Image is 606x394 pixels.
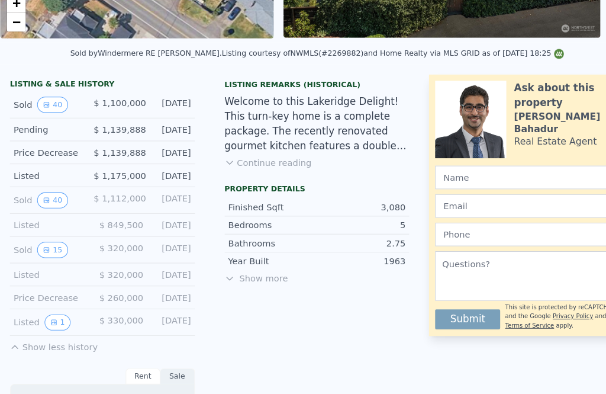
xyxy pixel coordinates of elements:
input: Phone [416,230,591,252]
div: Sold by Windermere RE [PERSON_NAME] . [67,64,212,72]
span: $ 320,000 [95,249,137,259]
div: Bathrooms [218,244,303,255]
div: 2.75 [303,244,388,255]
div: Sale [153,369,186,385]
div: 1963 [303,261,388,273]
a: Zoom out [7,29,24,47]
div: Real Estate Agent [491,146,570,158]
div: [DATE] [149,110,183,125]
span: $ 1,139,888 [89,158,140,168]
div: Sold [13,248,85,264]
div: Listing courtesy of NWMLS (#2269882) and Home Realty via MLS GRID as of [DATE] 18:25 [212,64,539,72]
input: Name [416,175,591,198]
span: $ 1,112,000 [89,202,140,212]
span: − [12,30,20,45]
div: [DATE] [149,201,183,216]
button: View historical data [43,318,67,333]
div: [DATE] [147,296,183,307]
input: Email [416,203,591,225]
div: Sold [13,201,80,216]
div: Rent [120,369,153,385]
div: [DATE] [149,157,183,169]
div: [DATE] [147,248,183,264]
button: Submit [416,313,478,332]
button: View historical data [36,248,65,264]
button: Continue reading [215,166,298,178]
span: $ 1,100,000 [89,111,140,120]
button: Show less history [9,338,94,355]
button: View historical data [36,110,65,125]
span: Show more [215,277,392,289]
span: $ 330,000 [95,319,137,328]
div: [DATE] [147,274,183,286]
div: Price Decrease [13,296,85,307]
div: [DATE] [149,179,183,191]
span: $ 849,500 [95,228,137,237]
div: 3,080 [303,209,388,221]
span: + [12,12,20,27]
div: [PERSON_NAME] Bahadur [491,123,591,146]
div: Ask about this property [491,94,591,123]
div: [DATE] [149,135,183,147]
div: Pending [13,135,80,147]
div: This site is protected by reCAPTCHA and the Google and apply. [483,307,591,332]
span: $ 320,000 [95,275,137,284]
span: $ 260,000 [95,297,137,306]
div: Property details [215,193,392,202]
div: Listed [13,179,80,191]
div: Sold [13,110,80,125]
div: Listing Remarks (Historical) [215,93,392,102]
a: Zoom in [7,11,24,29]
div: Listed [13,274,85,286]
div: Price Decrease [13,157,80,169]
div: Bedrooms [218,226,303,238]
div: Listed [13,318,85,333]
div: LISTING & SALE HISTORY [9,93,186,105]
button: View historical data [36,201,65,216]
div: Listed [13,226,85,238]
span: $ 1,139,888 [89,136,140,146]
div: Welcome to this Lakeridge Delight! This turn-key home is a complete package. The recently renovat... [215,107,392,164]
div: Finished Sqft [218,209,303,221]
span: $ 1,175,000 [89,180,140,190]
div: [DATE] [147,318,183,333]
a: Terms of Service [483,325,530,331]
div: Year Built [218,261,303,273]
a: Privacy Policy [528,316,567,322]
div: [DATE] [147,226,183,238]
img: NWMLS Logo [530,64,539,73]
div: 5 [303,226,388,238]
